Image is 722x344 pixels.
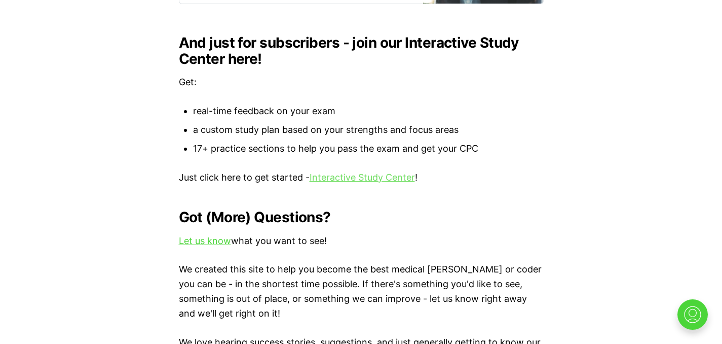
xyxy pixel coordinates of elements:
[193,142,544,156] li: 17+ practice sections to help you pass the exam and get your CPC
[179,234,544,249] p: what you want to see!
[179,35,544,67] h2: And just for subscribers - join our Interactive Study Center here!
[669,294,722,344] iframe: portal-trigger
[179,75,544,90] p: Get:
[179,170,544,185] p: Just click here to get started - !
[179,235,231,246] a: Let us know
[179,262,544,321] p: We created this site to help you become the best medical [PERSON_NAME] or coder you can be - in t...
[193,104,544,119] li: real-time feedback on your exam
[179,209,544,225] h2: Got (More) Questions?
[310,172,415,183] a: Interactive Study Center
[193,123,544,137] li: a custom study plan based on your strengths and focus areas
